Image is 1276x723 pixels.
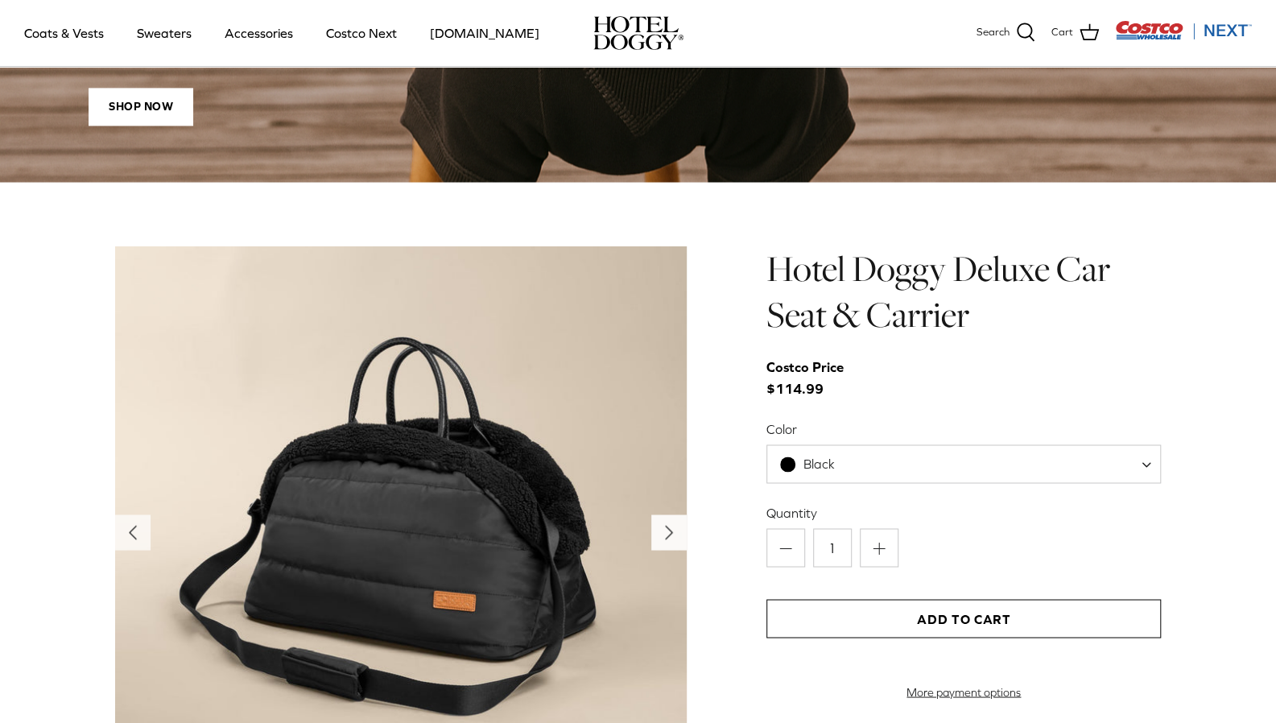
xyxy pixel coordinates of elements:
a: Search [977,23,1035,43]
a: [DOMAIN_NAME] [415,6,554,60]
a: Cart [1051,23,1099,43]
a: Accessories [210,6,308,60]
span: Cart [1051,24,1073,41]
a: Sweaters [122,6,206,60]
a: hoteldoggy.com hoteldoggycom [593,16,683,50]
span: Black [803,457,835,471]
a: Visit Costco Next [1115,31,1252,43]
input: Quantity [813,528,852,567]
button: Previous [115,514,151,550]
span: SHOP NOW [89,88,193,126]
span: $114.99 [766,357,860,400]
h1: Hotel Doggy Deluxe Car Seat & Carrier [766,246,1161,337]
span: Black [766,444,1161,483]
span: Search [977,24,1010,41]
label: Quantity [766,503,1161,521]
a: Costco Next [312,6,411,60]
label: Color [766,420,1161,438]
div: Costco Price [766,357,844,378]
button: Add to Cart [766,599,1161,638]
button: Next [651,514,687,550]
span: Black [767,456,867,473]
a: Coats & Vests [10,6,118,60]
a: More payment options [766,685,1161,699]
img: Costco Next [1115,20,1252,40]
img: hoteldoggycom [593,16,683,50]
